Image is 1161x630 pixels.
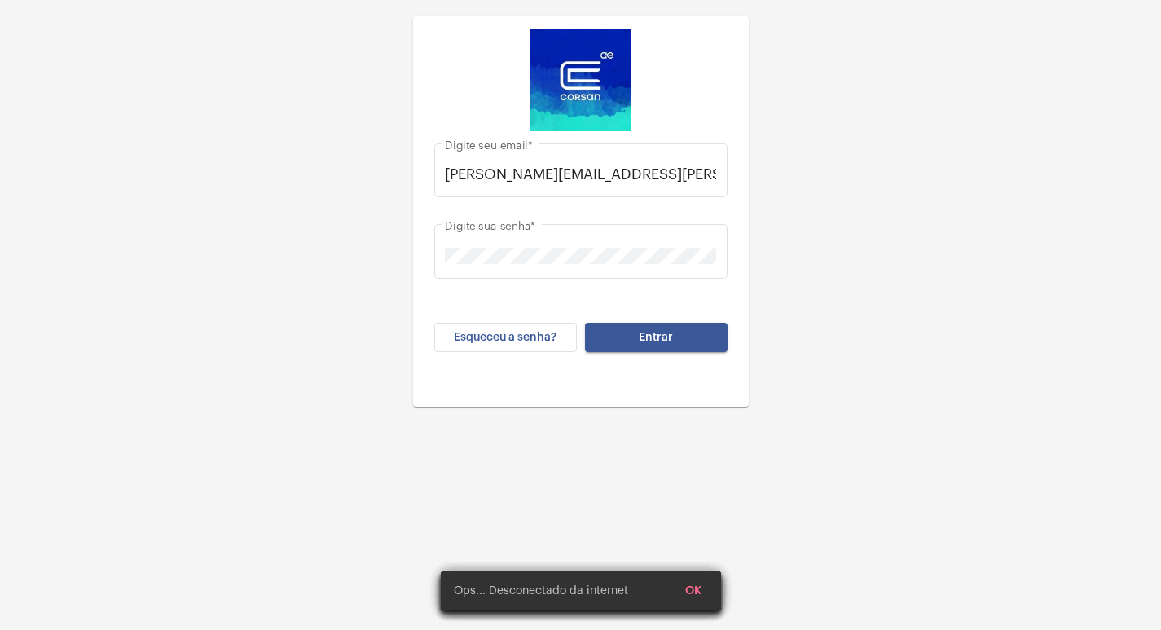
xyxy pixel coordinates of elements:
[530,29,631,131] img: d4669ae0-8c07-2337-4f67-34b0df7f5ae4.jpeg
[639,332,673,343] span: Entrar
[685,585,701,597] span: OK
[445,166,716,183] input: Digite seu email
[454,332,556,343] span: Esqueceu a senha?
[454,583,628,599] span: Ops... Desconectado da internet
[585,323,728,352] button: Entrar
[434,323,577,352] button: Esqueceu a senha?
